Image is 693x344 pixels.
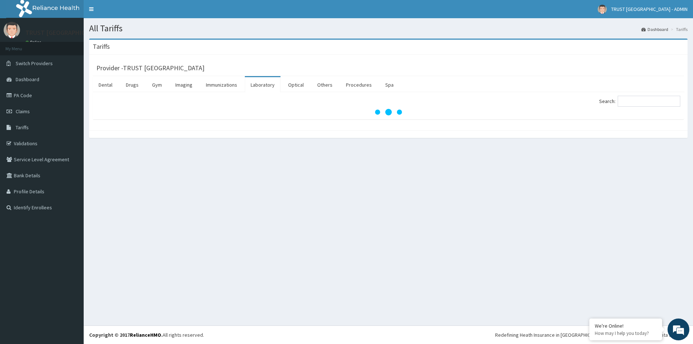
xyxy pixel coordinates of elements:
[340,77,378,92] a: Procedures
[245,77,280,92] a: Laboratory
[4,199,139,224] textarea: Type your message and hit 'Enter'
[119,4,137,21] div: Minimize live chat window
[641,26,668,32] a: Dashboard
[170,77,198,92] a: Imaging
[611,6,688,12] span: TRUST [GEOGRAPHIC_DATA] - ADMIN
[374,98,403,127] svg: audio-loading
[16,124,29,131] span: Tariffs
[495,331,688,339] div: Redefining Heath Insurance in [GEOGRAPHIC_DATA] using Telemedicine and Data Science!
[16,108,30,115] span: Claims
[595,330,657,336] p: How may I help you today?
[598,5,607,14] img: User Image
[618,96,680,107] input: Search:
[25,29,130,36] p: TRUST [GEOGRAPHIC_DATA] - ADMIN
[120,77,144,92] a: Drugs
[599,96,680,107] label: Search:
[595,323,657,329] div: We're Online!
[311,77,338,92] a: Others
[130,332,161,338] a: RelianceHMO
[669,26,688,32] li: Tariffs
[146,77,168,92] a: Gym
[13,36,29,55] img: d_794563401_company_1708531726252_794563401
[25,40,43,45] a: Online
[282,77,310,92] a: Optical
[379,77,399,92] a: Spa
[16,76,39,83] span: Dashboard
[93,77,118,92] a: Dental
[89,332,163,338] strong: Copyright © 2017 .
[89,24,688,33] h1: All Tariffs
[42,92,100,165] span: We're online!
[84,325,693,344] footer: All rights reserved.
[4,22,20,38] img: User Image
[38,41,122,50] div: Chat with us now
[96,65,204,71] h3: Provider - TRUST [GEOGRAPHIC_DATA]
[93,43,110,50] h3: Tariffs
[16,60,53,67] span: Switch Providers
[200,77,243,92] a: Immunizations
